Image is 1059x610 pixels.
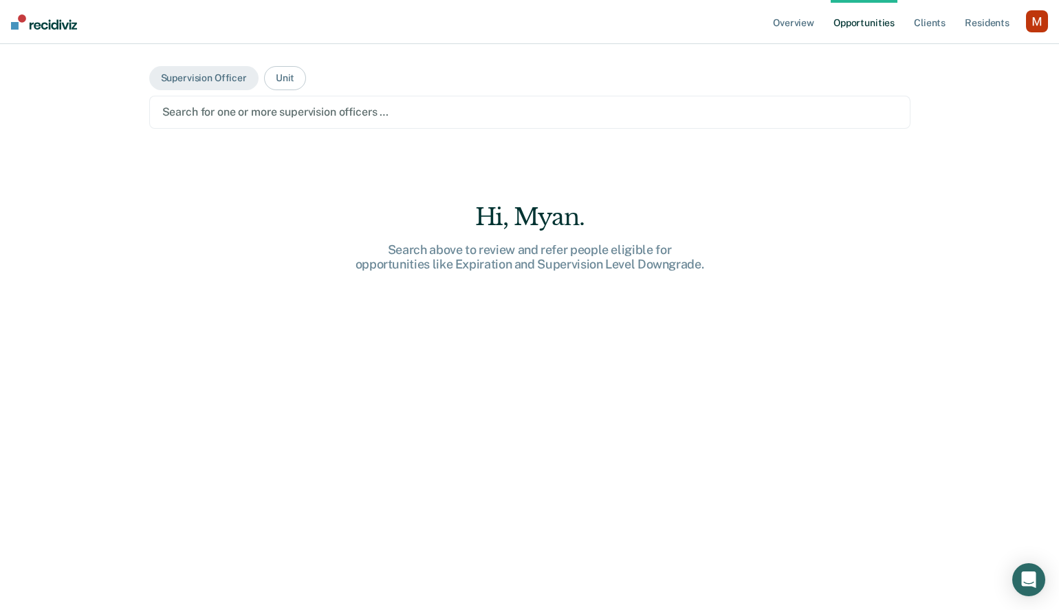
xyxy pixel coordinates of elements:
div: Hi, Myan. [309,203,750,231]
img: Recidiviz [11,14,77,30]
div: Search above to review and refer people eligible for opportunities like Expiration and Supervisio... [309,242,750,272]
button: Unit [264,66,306,90]
div: Open Intercom Messenger [1012,563,1045,596]
button: Supervision Officer [149,66,259,90]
